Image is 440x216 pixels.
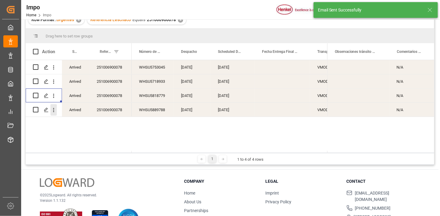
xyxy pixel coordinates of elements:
[184,199,202,204] a: About Us
[355,190,420,203] span: [EMAIL_ADDRESS][DOMAIN_NAME]
[42,49,55,54] div: Action
[347,178,420,185] h3: Contact
[132,60,174,74] div: WHSU5753045
[335,50,377,54] span: Observaciones tránsito última milla
[184,178,258,185] h3: Company
[174,89,211,102] div: [DATE]
[265,199,291,204] a: Privacy Policy
[397,50,422,54] span: Comentarios Contenedor
[310,103,359,117] div: VMODAL / ROFE
[62,89,89,102] div: Arrived
[26,89,132,103] div: Press SPACE to select this row.
[139,50,161,54] span: Número de Contenedor
[89,60,132,74] div: 251006900078
[237,156,264,163] div: 1 to 4 of 4 rows
[62,103,89,117] div: Arrived
[76,18,81,23] div: ✕
[211,103,255,117] div: [DATE]
[317,50,346,54] span: Transporte Nal. (Nombre#Caja)
[211,74,255,88] div: [DATE]
[90,17,131,22] span: Referencia Leschaco
[327,60,434,74] div: Press SPACE to select this row.
[40,178,94,187] img: Logward Logo
[72,50,77,54] span: Status
[218,50,242,54] span: Scheduled Delivery Date
[184,208,209,213] a: Partnerships
[26,13,36,17] a: Home
[318,7,422,13] div: Email Sent Successfully
[390,60,434,74] div: N/A
[390,103,434,117] div: N/A
[310,60,359,74] div: VMODAL / ROFE
[327,74,434,89] div: Press SPACE to select this row.
[265,178,339,185] h3: Legal
[26,103,132,117] div: Press SPACE to select this row.
[46,34,93,38] span: Drag here to set row groups
[132,103,174,117] div: WHSU5889788
[181,50,197,54] span: Despacho
[89,74,132,88] div: 251006900078
[40,198,169,203] p: Version 1.1.132
[327,103,434,117] div: Press SPACE to select this row.
[100,50,111,54] span: Referencia Leschaco
[26,74,132,89] div: Press SPACE to select this row.
[62,60,89,74] div: Arrived
[310,89,359,102] div: VMODAL / ROFE
[62,74,89,88] div: Arrived
[327,89,434,103] div: Press SPACE to select this row.
[26,3,51,12] div: Impo
[132,89,174,102] div: WHSU5818779
[265,191,279,195] a: Imprint
[89,103,132,117] div: 251006900078
[174,103,211,117] div: [DATE]
[174,60,211,74] div: [DATE]
[57,17,74,22] span: Urgentes
[211,60,255,74] div: [DATE]
[390,74,434,88] div: N/A
[209,155,216,163] div: 1
[184,191,196,195] a: Home
[178,18,183,23] div: ✕
[89,89,132,102] div: 251006900078
[31,17,57,22] span: Row Format :
[40,192,169,198] p: © 2025 Logward. All rights reserved.
[277,5,327,15] img: Henkel%20logo.jpg_1689854090.jpg
[211,89,255,102] div: [DATE]
[26,60,132,74] div: Press SPACE to select this row.
[390,89,434,102] div: N/A
[355,205,391,211] span: [PHONE_NUMBER]
[262,50,297,54] span: Fecha Entrega Final en [GEOGRAPHIC_DATA]
[174,74,211,88] div: [DATE]
[132,74,174,88] div: WHSU5718933
[147,17,176,22] span: 251006900078
[132,17,145,22] span: Equals
[310,74,359,88] div: VMODAL / ROFE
